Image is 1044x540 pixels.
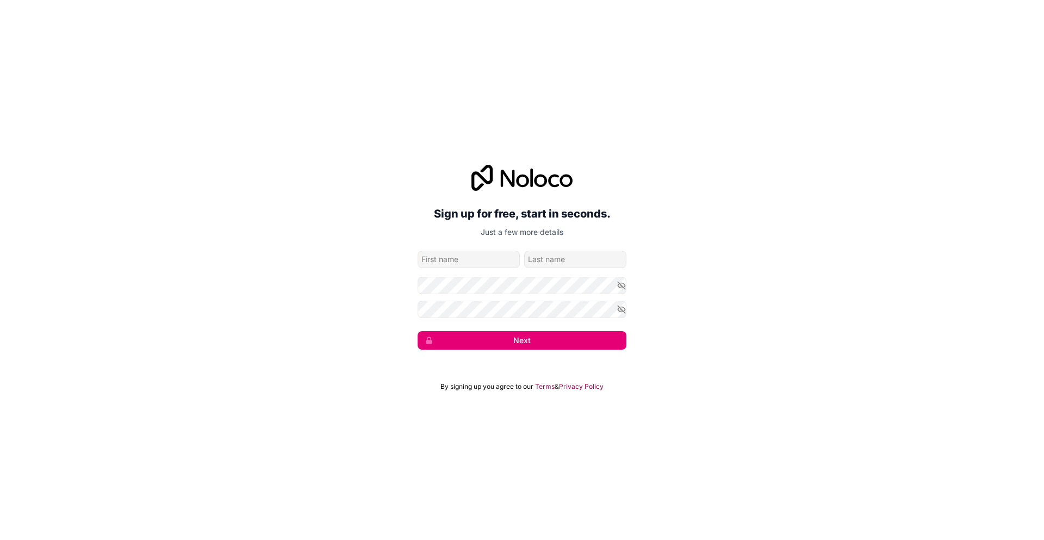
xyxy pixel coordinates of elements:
input: given-name [418,251,520,268]
span: & [555,382,559,391]
h2: Sign up for free, start in seconds. [418,204,626,224]
input: Password [418,277,626,294]
p: Just a few more details [418,227,626,238]
a: Terms [535,382,555,391]
a: Privacy Policy [559,382,604,391]
span: By signing up you agree to our [440,382,533,391]
input: family-name [524,251,626,268]
button: Next [418,331,626,350]
input: Confirm password [418,301,626,318]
